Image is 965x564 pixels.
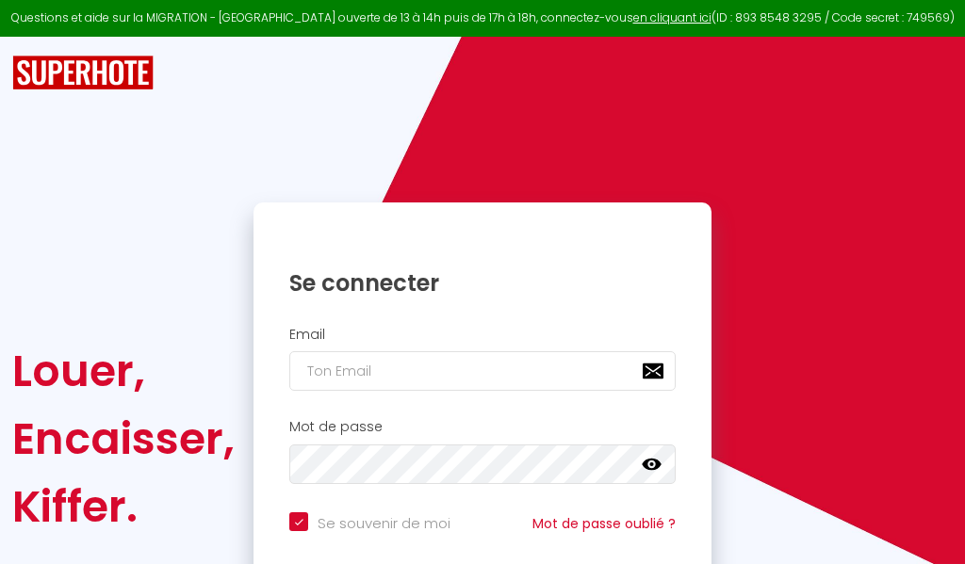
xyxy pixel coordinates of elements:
img: SuperHote logo [12,56,154,90]
h2: Email [289,327,676,343]
a: Mot de passe oublié ? [532,514,676,533]
input: Ton Email [289,351,676,391]
h1: Se connecter [289,268,676,298]
h2: Mot de passe [289,419,676,435]
div: Kiffer. [12,473,235,540]
a: en cliquant ici [633,9,711,25]
div: Louer, [12,337,235,405]
div: Encaisser, [12,405,235,473]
